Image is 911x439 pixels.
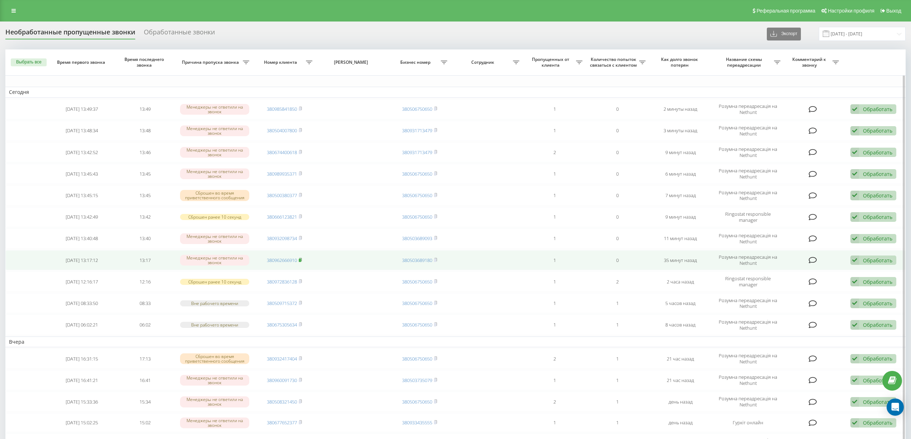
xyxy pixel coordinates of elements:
[863,355,892,362] div: Обработать
[712,207,784,227] td: Ringostat responsible manager
[113,207,176,227] td: 13:42
[51,349,114,369] td: [DATE] 16:31:15
[523,293,586,313] td: 1
[649,229,712,249] td: 11 минут назад
[267,321,297,328] a: 380675305634
[51,413,114,432] td: [DATE] 15:02:25
[402,171,432,177] a: 380506750650
[590,57,639,68] span: Количество попыток связаться с клиентом
[586,392,649,412] td: 1
[5,337,906,347] td: Вчера
[180,168,249,179] div: Менеджеры не ответили на звонок
[863,235,892,242] div: Обработать
[863,377,892,384] div: Обработать
[523,250,586,270] td: 1
[11,58,47,66] button: Выбрать все
[180,233,249,244] div: Менеджеры не ответили на звонок
[586,121,649,141] td: 0
[402,235,432,242] a: 380503689093
[267,192,297,199] a: 380500380377
[51,164,114,184] td: [DATE] 13:45:43
[180,396,249,407] div: Менеджеры не ответили на звонок
[402,356,432,362] a: 380506750650
[267,356,297,362] a: 380932417404
[267,399,297,405] a: 380508321450
[180,279,249,285] div: Сброшен ранее 10 секунд
[527,57,576,68] span: Пропущенных от клиента
[402,214,432,220] a: 380506750650
[180,59,242,65] span: Причина пропуска звонка
[523,121,586,141] td: 1
[180,322,249,328] div: Вне рабочего времени
[180,147,249,158] div: Менеджеры не ответили на звонок
[523,315,586,335] td: 1
[180,353,249,364] div: Сброшен во время приветственного сообщения
[863,192,892,199] div: Обработать
[267,278,297,285] a: 380972836128
[649,99,712,119] td: 2 минуты назад
[51,207,114,227] td: [DATE] 13:42:49
[402,321,432,328] a: 380506750650
[523,142,586,162] td: 2
[267,235,297,242] a: 380932098734
[863,399,892,405] div: Обработать
[113,121,176,141] td: 13:48
[712,392,784,412] td: Розумна переадресація на Nethunt
[863,149,892,156] div: Обработать
[523,207,586,227] td: 1
[523,349,586,369] td: 2
[712,370,784,390] td: Розумна переадресація на Nethunt
[649,185,712,205] td: 7 минут назад
[586,413,649,432] td: 1
[402,149,432,156] a: 380931713479
[267,149,297,156] a: 380674400618
[523,272,586,292] td: 1
[180,255,249,266] div: Менеджеры не ответили на звонок
[267,377,297,383] a: 380960091730
[649,272,712,292] td: 2 часа назад
[712,229,784,249] td: Розумна переадресація на Nethunt
[51,121,114,141] td: [DATE] 13:48:34
[113,413,176,432] td: 15:02
[863,127,892,134] div: Обработать
[113,392,176,412] td: 15:34
[113,349,176,369] td: 17:13
[180,190,249,201] div: Сброшен во время приветственного сообщения
[51,229,114,249] td: [DATE] 13:40:48
[863,106,892,113] div: Обработать
[402,300,432,306] a: 380506750650
[402,399,432,405] a: 380506750650
[586,99,649,119] td: 0
[113,142,176,162] td: 13:46
[402,192,432,199] a: 380506750650
[523,99,586,119] td: 1
[402,377,432,383] a: 380503735079
[586,315,649,335] td: 1
[649,349,712,369] td: 21 час назад
[712,250,784,270] td: Розумна переадресація на Nethunt
[180,125,249,136] div: Менеджеры не ответили на звонок
[863,171,892,177] div: Обработать
[113,293,176,313] td: 08:33
[586,229,649,249] td: 0
[586,142,649,162] td: 0
[267,127,297,134] a: 380504007800
[863,214,892,220] div: Обработать
[712,413,784,432] td: Гуркіт онлайн
[586,293,649,313] td: 1
[267,171,297,177] a: 380989935371
[649,142,712,162] td: 9 минут назад
[51,293,114,313] td: [DATE] 08:33:50
[649,121,712,141] td: 3 минуты назад
[57,59,107,65] span: Время первого звонка
[716,57,774,68] span: Название схемы переадресации
[523,370,586,390] td: 1
[586,207,649,227] td: 0
[113,250,176,270] td: 13:17
[113,99,176,119] td: 13:49
[113,229,176,249] td: 13:40
[523,185,586,205] td: 1
[649,370,712,390] td: 21 час назад
[586,164,649,184] td: 0
[267,257,297,263] a: 380962666910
